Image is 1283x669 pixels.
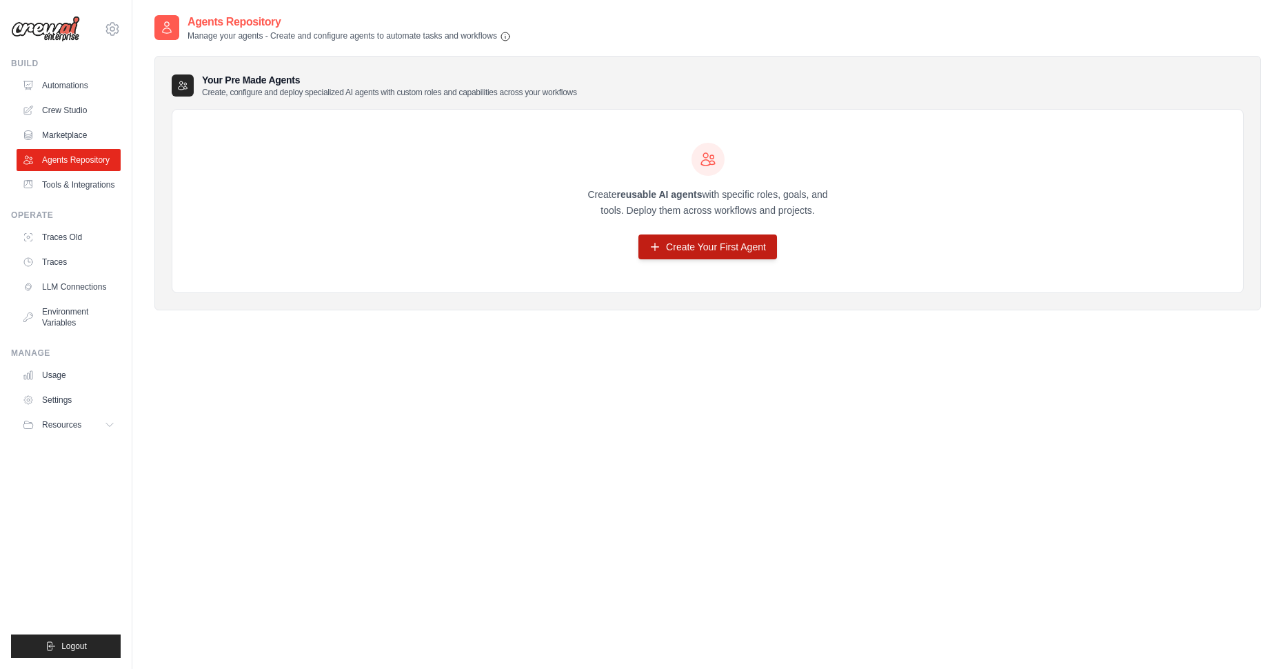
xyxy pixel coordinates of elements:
a: Marketplace [17,124,121,146]
a: Agents Repository [17,149,121,171]
p: Create with specific roles, goals, and tools. Deploy them across workflows and projects. [576,187,840,219]
h2: Agents Repository [188,14,511,30]
h3: Your Pre Made Agents [202,73,577,98]
a: Traces [17,251,121,273]
a: Traces Old [17,226,121,248]
a: Crew Studio [17,99,121,121]
span: Logout [61,641,87,652]
div: Build [11,58,121,69]
a: LLM Connections [17,276,121,298]
span: Resources [42,419,81,430]
a: Usage [17,364,121,386]
strong: reusable AI agents [616,189,702,200]
a: Environment Variables [17,301,121,334]
div: Manage [11,348,121,359]
button: Resources [17,414,121,436]
div: Operate [11,210,121,221]
a: Automations [17,74,121,97]
button: Logout [11,635,121,658]
a: Tools & Integrations [17,174,121,196]
p: Create, configure and deploy specialized AI agents with custom roles and capabilities across your... [202,87,577,98]
a: Settings [17,389,121,411]
p: Manage your agents - Create and configure agents to automate tasks and workflows [188,30,511,42]
img: Logo [11,16,80,42]
a: Create Your First Agent [638,234,777,259]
